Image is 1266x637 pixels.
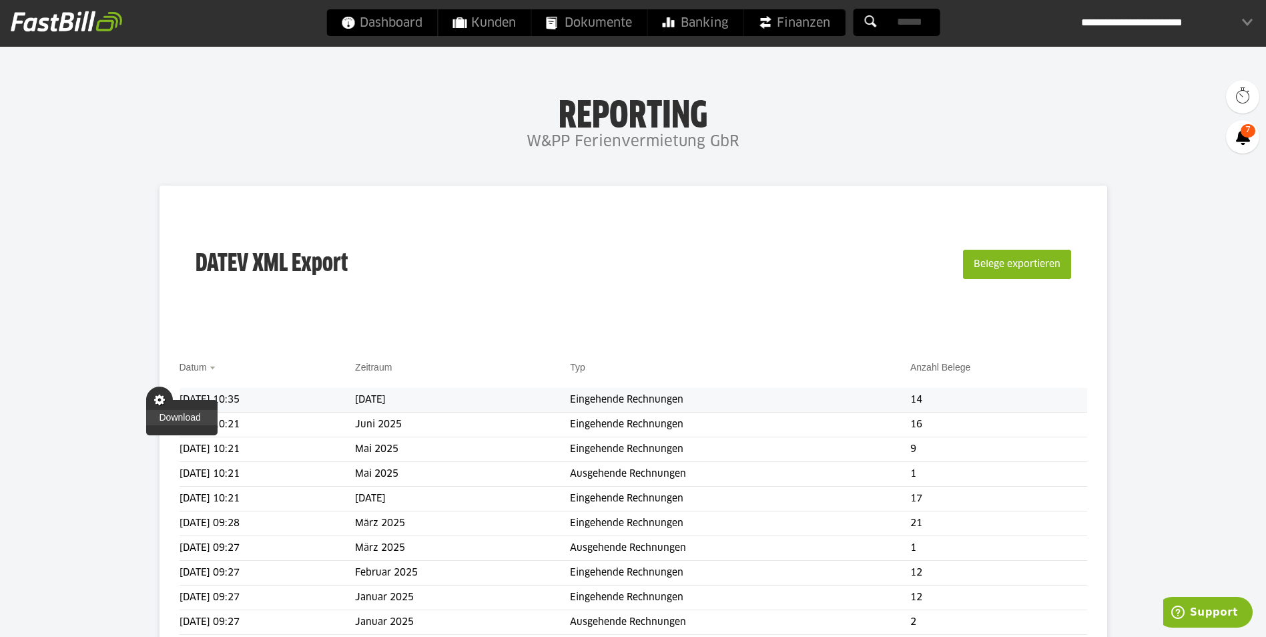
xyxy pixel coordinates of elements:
td: Eingehende Rechnungen [570,511,910,536]
button: Belege exportieren [963,250,1071,279]
td: 14 [910,388,1086,413]
td: [DATE] 09:27 [180,586,356,610]
td: 1 [910,536,1086,561]
a: Download [146,410,218,425]
span: Dokumente [546,9,632,36]
td: Ausgehende Rechnungen [570,610,910,635]
a: Dokumente [531,9,647,36]
td: [DATE] [355,487,570,511]
td: [DATE] 09:28 [180,511,356,536]
a: Zeitraum [355,362,392,373]
td: Eingehende Rechnungen [570,437,910,462]
td: [DATE] 09:27 [180,536,356,561]
iframe: Öffnet ein Widget, in dem Sie weitere Informationen finden [1163,597,1253,630]
td: 12 [910,561,1086,586]
td: Mai 2025 [355,437,570,462]
td: Juni 2025 [355,413,570,437]
img: sort_desc.gif [210,367,218,369]
td: [DATE] 10:21 [180,487,356,511]
td: Eingehende Rechnungen [570,586,910,610]
h1: Reporting [133,94,1133,129]
td: 16 [910,413,1086,437]
a: Banking [647,9,743,36]
td: Januar 2025 [355,610,570,635]
span: Finanzen [758,9,830,36]
span: Dashboard [341,9,422,36]
td: [DATE] 10:21 [180,437,356,462]
h3: DATEV XML Export [196,222,348,307]
td: Januar 2025 [355,586,570,610]
a: Typ [570,362,585,373]
a: Finanzen [743,9,845,36]
td: Eingehende Rechnungen [570,388,910,413]
a: Kunden [438,9,531,36]
a: Anzahl Belege [910,362,970,373]
td: [DATE] 10:35 [180,388,356,413]
td: Februar 2025 [355,561,570,586]
a: Datum [180,362,207,373]
a: Dashboard [326,9,437,36]
img: fastbill_logo_white.png [11,11,122,32]
td: Mai 2025 [355,462,570,487]
td: Eingehende Rechnungen [570,413,910,437]
a: 7 [1226,120,1259,154]
td: Eingehende Rechnungen [570,487,910,511]
span: 7 [1241,124,1255,138]
td: [DATE] 09:27 [180,610,356,635]
td: Eingehende Rechnungen [570,561,910,586]
td: 1 [910,462,1086,487]
td: 2 [910,610,1086,635]
td: März 2025 [355,511,570,536]
td: 9 [910,437,1086,462]
td: [DATE] 10:21 [180,413,356,437]
td: [DATE] 10:21 [180,462,356,487]
td: März 2025 [355,536,570,561]
td: Ausgehende Rechnungen [570,462,910,487]
span: Kunden [452,9,516,36]
td: 21 [910,511,1086,536]
td: Ausgehende Rechnungen [570,536,910,561]
td: 17 [910,487,1086,511]
td: [DATE] [355,388,570,413]
td: 12 [910,586,1086,610]
td: [DATE] 09:27 [180,561,356,586]
span: Banking [662,9,728,36]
